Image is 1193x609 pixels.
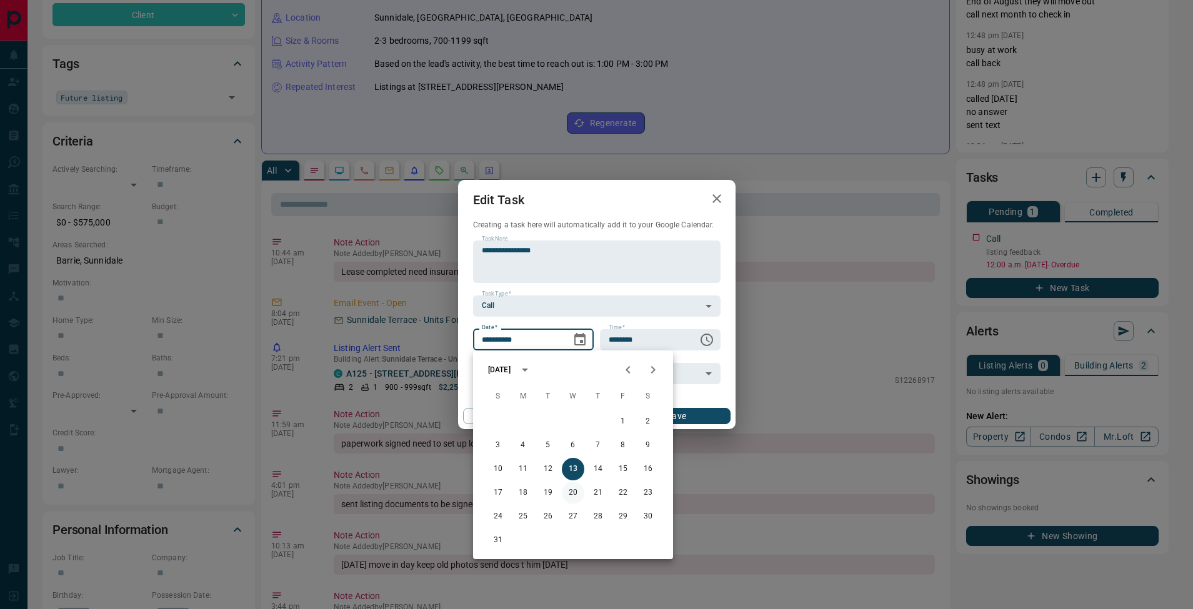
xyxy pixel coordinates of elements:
[512,384,534,409] span: Monday
[637,434,659,457] button: 9
[562,482,584,504] button: 20
[537,384,559,409] span: Tuesday
[612,410,634,433] button: 1
[482,290,511,298] label: Task Type
[637,482,659,504] button: 23
[612,505,634,528] button: 29
[537,434,559,457] button: 5
[567,327,592,352] button: Choose date, selected date is Aug 13, 2025
[537,458,559,480] button: 12
[487,384,509,409] span: Sunday
[612,384,634,409] span: Friday
[616,357,641,382] button: Previous month
[487,458,509,480] button: 10
[623,408,730,424] button: Save
[488,364,511,375] div: [DATE]
[587,434,609,457] button: 7
[562,384,584,409] span: Wednesday
[458,180,539,220] h2: Edit Task
[512,458,534,480] button: 11
[694,327,719,352] button: Choose time, selected time is 12:00 AM
[537,505,559,528] button: 26
[514,359,536,380] button: calendar view is open, switch to year view
[637,505,659,528] button: 30
[482,235,507,243] label: Task Note
[487,482,509,504] button: 17
[562,505,584,528] button: 27
[641,357,666,382] button: Next month
[487,434,509,457] button: 3
[587,384,609,409] span: Thursday
[587,482,609,504] button: 21
[637,458,659,480] button: 16
[537,482,559,504] button: 19
[473,295,721,317] div: Call
[609,324,625,332] label: Time
[637,384,659,409] span: Saturday
[562,434,584,457] button: 6
[463,408,570,424] button: Cancel
[587,458,609,480] button: 14
[482,324,497,332] label: Date
[562,458,584,480] button: 13
[587,505,609,528] button: 28
[612,434,634,457] button: 8
[637,410,659,433] button: 2
[512,482,534,504] button: 18
[487,505,509,528] button: 24
[512,434,534,457] button: 4
[612,482,634,504] button: 22
[612,458,634,480] button: 15
[473,220,721,230] p: Creating a task here will automatically add it to your Google Calendar.
[487,529,509,552] button: 31
[512,505,534,528] button: 25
